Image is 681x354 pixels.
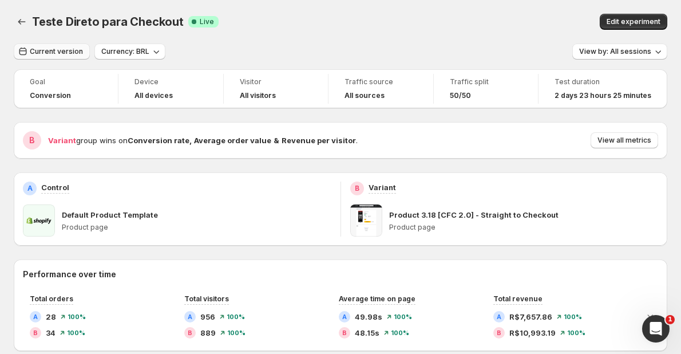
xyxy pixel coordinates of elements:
[355,311,382,322] span: 49.98s
[227,329,246,336] span: 100%
[46,311,56,322] span: 28
[67,329,85,336] span: 100%
[29,135,35,146] h2: B
[450,77,522,86] span: Traffic split
[579,47,651,56] span: View by: All sessions
[591,132,658,148] button: View all metrics
[274,136,279,145] strong: &
[355,327,379,339] span: 48.15s
[41,182,69,193] p: Control
[345,76,417,101] a: Traffic sourceAll sources
[350,204,382,237] img: Product 3.18 [CFC 2.0] - Straight to Checkout
[509,327,556,339] span: R$10,993.19
[194,136,271,145] strong: Average order value
[62,209,158,221] p: Default Product Template
[30,47,83,56] span: Current version
[607,17,660,26] span: Edit experiment
[342,329,347,336] h2: B
[134,77,207,86] span: Device
[597,136,651,145] span: View all metrics
[555,76,651,101] a: Test duration2 days 23 hours 25 minutes
[555,91,651,100] span: 2 days 23 hours 25 minutes
[600,14,667,30] button: Edit experiment
[339,294,415,303] span: Average time on page
[30,76,102,101] a: GoalConversion
[188,329,192,336] h2: B
[200,17,214,26] span: Live
[30,77,102,86] span: Goal
[509,311,552,322] span: R$7,657.86
[450,91,471,100] span: 50/50
[33,313,38,320] h2: A
[389,223,659,232] p: Product page
[567,329,585,336] span: 100%
[30,91,71,100] span: Conversion
[128,136,189,145] strong: Conversion rate
[572,44,667,60] button: View by: All sessions
[32,15,184,29] span: Teste Direto para Checkout
[94,44,165,60] button: Currency: BRL
[14,44,90,60] button: Current version
[23,269,658,280] h2: Performance over time
[355,184,359,193] h2: B
[200,311,215,322] span: 956
[46,327,56,339] span: 34
[188,313,192,320] h2: A
[394,313,412,320] span: 100%
[48,136,358,145] span: group wins on .
[68,313,86,320] span: 100%
[62,223,331,232] p: Product page
[134,91,173,100] h4: All devices
[345,77,417,86] span: Traffic source
[666,315,675,324] span: 1
[497,313,501,320] h2: A
[33,329,38,336] h2: B
[23,204,55,237] img: Default Product Template
[48,136,76,145] span: Variant
[240,91,276,100] h4: All visitors
[391,329,409,336] span: 100%
[27,184,33,193] h2: A
[642,315,670,343] iframe: Intercom live chat
[134,76,207,101] a: DeviceAll devices
[369,182,396,193] p: Variant
[345,91,385,100] h4: All sources
[282,136,356,145] strong: Revenue per visitor
[14,14,30,30] button: Back
[184,294,229,303] span: Total visitors
[189,136,192,145] strong: ,
[493,294,543,303] span: Total revenue
[497,329,501,336] h2: B
[200,327,216,339] span: 889
[342,313,347,320] h2: A
[389,209,559,221] p: Product 3.18 [CFC 2.0] - Straight to Checkout
[240,76,312,101] a: VisitorAll visitors
[564,313,582,320] span: 100%
[227,313,245,320] span: 100%
[101,47,149,56] span: Currency: BRL
[240,77,312,86] span: Visitor
[30,294,73,303] span: Total orders
[555,77,651,86] span: Test duration
[642,308,658,324] button: Expand chart
[450,76,522,101] a: Traffic split50/50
